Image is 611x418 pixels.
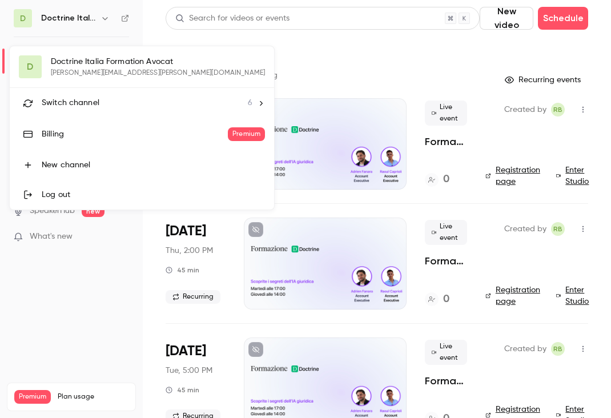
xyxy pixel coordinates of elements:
[42,159,265,171] div: New channel
[248,97,252,109] span: 6
[228,127,265,141] span: Premium
[42,128,228,140] div: Billing
[42,189,265,200] div: Log out
[42,97,99,109] span: Switch channel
